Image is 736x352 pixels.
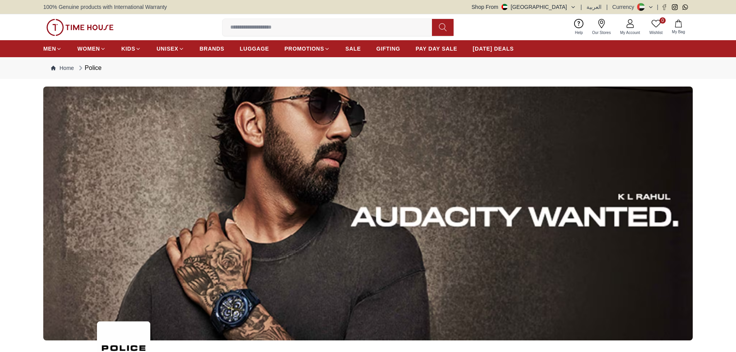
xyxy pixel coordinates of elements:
img: ... [46,19,114,36]
a: Facebook [661,4,667,10]
span: My Bag [669,29,688,35]
a: UNISEX [156,42,184,56]
a: Whatsapp [682,4,688,10]
span: KIDS [121,45,135,53]
span: LUGGAGE [240,45,269,53]
a: WOMEN [77,42,106,56]
a: 0Wishlist [645,17,667,37]
span: SALE [345,45,361,53]
a: BRANDS [200,42,224,56]
a: Help [570,17,588,37]
img: United Arab Emirates [501,4,508,10]
span: Our Stores [589,30,614,36]
a: PROMOTIONS [284,42,330,56]
span: PAY DAY SALE [416,45,457,53]
span: [DATE] DEALS [473,45,514,53]
span: 100% Genuine products with International Warranty [43,3,167,11]
a: Instagram [672,4,678,10]
span: | [606,3,608,11]
span: 0 [660,17,666,24]
div: Currency [612,3,637,11]
span: Wishlist [646,30,666,36]
a: Home [51,64,74,72]
span: | [657,3,658,11]
button: Shop From[GEOGRAPHIC_DATA] [472,3,576,11]
a: [DATE] DEALS [473,42,514,56]
button: العربية [586,3,602,11]
a: KIDS [121,42,141,56]
img: ... [43,87,693,340]
a: Our Stores [588,17,615,37]
a: SALE [345,42,361,56]
span: GIFTING [376,45,400,53]
span: My Account [617,30,643,36]
span: UNISEX [156,45,178,53]
span: MEN [43,45,56,53]
span: PROMOTIONS [284,45,324,53]
nav: Breadcrumb [43,57,693,79]
span: BRANDS [200,45,224,53]
span: Help [572,30,586,36]
a: PAY DAY SALE [416,42,457,56]
a: MEN [43,42,62,56]
span: | [581,3,582,11]
a: LUGGAGE [240,42,269,56]
span: WOMEN [77,45,100,53]
button: My Bag [667,18,690,36]
div: Police [77,63,102,73]
a: GIFTING [376,42,400,56]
